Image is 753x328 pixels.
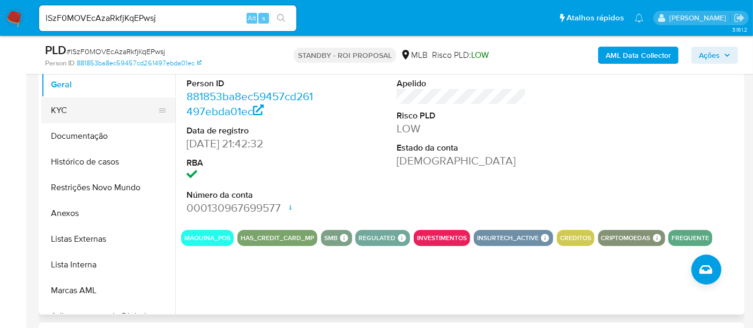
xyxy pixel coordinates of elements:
[635,13,644,23] a: Notificações
[732,25,748,34] span: 3.161.2
[598,47,679,64] button: AML Data Collector
[187,200,316,215] dd: 000130967699577
[397,121,526,136] dd: LOW
[41,252,175,278] button: Lista Interna
[397,153,526,168] dd: [DEMOGRAPHIC_DATA]
[187,125,316,137] dt: Data de registro
[691,47,738,64] button: Ações
[77,58,202,68] a: 881853ba8ec59457cd261497ebda01ec
[262,13,265,23] span: s
[187,78,316,90] dt: Person ID
[400,49,428,61] div: MLB
[187,136,316,151] dd: [DATE] 21:42:32
[66,46,165,57] span: # lSzF0MOVEcAzaRkfjKqEPwsj
[294,48,396,63] p: STANDBY - ROI PROPOSAL
[566,12,624,24] span: Atalhos rápidos
[397,142,526,154] dt: Estado da conta
[432,49,489,61] span: Risco PLD:
[699,47,720,64] span: Ações
[397,78,526,90] dt: Apelido
[45,58,74,68] b: Person ID
[41,123,175,149] button: Documentação
[248,13,256,23] span: Alt
[41,226,175,252] button: Listas Externas
[41,278,175,303] button: Marcas AML
[41,98,167,123] button: KYC
[606,47,671,64] b: AML Data Collector
[45,41,66,58] b: PLD
[187,88,313,119] a: 881853ba8ec59457cd261497ebda01ec
[397,110,526,122] dt: Risco PLD
[187,189,316,201] dt: Número da conta
[270,11,292,26] button: search-icon
[41,72,175,98] button: Geral
[669,13,730,23] p: erico.trevizan@mercadopago.com.br
[471,49,489,61] span: LOW
[39,11,296,25] input: Pesquise usuários ou casos...
[734,12,745,24] a: Sair
[41,175,175,200] button: Restrições Novo Mundo
[41,200,175,226] button: Anexos
[187,157,316,169] dt: RBA
[41,149,175,175] button: Histórico de casos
